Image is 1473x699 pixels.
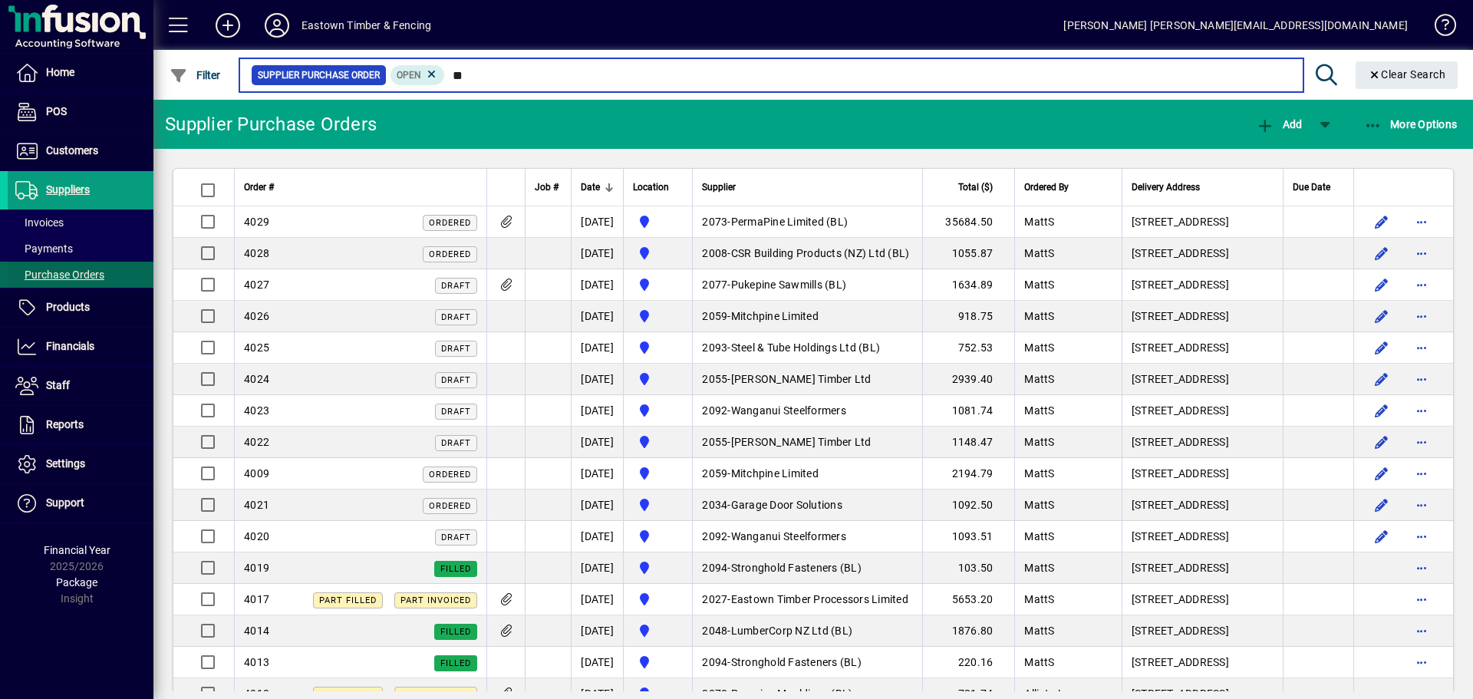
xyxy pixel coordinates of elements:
span: MattS [1024,436,1054,448]
span: 4023 [244,404,269,417]
span: Pukepine Sawmills (BL) [731,279,847,291]
span: Settings [46,457,85,470]
button: More options [1409,367,1434,391]
td: [STREET_ADDRESS] [1122,395,1283,427]
a: Payments [8,236,153,262]
span: 4014 [244,625,269,637]
span: PermaPine Limited (BL) [731,216,849,228]
span: Reports [46,418,84,430]
td: [STREET_ADDRESS] [1122,615,1283,647]
span: More Options [1364,118,1458,130]
td: - [692,552,922,584]
span: Holyoake St [633,433,683,451]
span: Total ($) [958,179,993,196]
button: Edit [1369,304,1394,328]
span: Products [46,301,90,313]
button: More options [1409,335,1434,360]
span: 2008 [702,247,727,259]
span: MattS [1024,499,1054,511]
td: - [692,206,922,238]
button: Edit [1369,430,1394,454]
span: 2027 [702,593,727,605]
span: Draft [441,438,471,448]
span: Steel & Tube Holdings Ltd (BL) [731,341,881,354]
td: - [692,584,922,615]
span: MattS [1024,341,1054,354]
button: More options [1409,304,1434,328]
span: Job # [535,179,559,196]
td: [DATE] [571,395,623,427]
div: Order # [244,179,477,196]
a: Settings [8,445,153,483]
span: Holyoake St [633,527,683,546]
td: 918.75 [922,301,1014,332]
span: Ordered [429,218,471,228]
span: MattS [1024,467,1054,480]
td: [STREET_ADDRESS] [1122,238,1283,269]
span: MattS [1024,216,1054,228]
td: 5653.20 [922,584,1014,615]
span: Holyoake St [633,275,683,294]
td: [STREET_ADDRESS] [1122,490,1283,521]
td: [STREET_ADDRESS] [1122,427,1283,458]
td: 2194.79 [922,458,1014,490]
span: Ordered [429,249,471,259]
button: More options [1409,430,1434,454]
span: MattS [1024,373,1054,385]
td: 1148.47 [922,427,1014,458]
td: 1055.87 [922,238,1014,269]
button: More options [1409,556,1434,580]
span: 4021 [244,499,269,511]
td: 1093.51 [922,521,1014,552]
td: [STREET_ADDRESS] [1122,458,1283,490]
span: 2094 [702,562,727,574]
td: - [692,364,922,395]
span: MattS [1024,247,1054,259]
span: Filter [170,69,221,81]
span: CSR Building Products (NZ) Ltd (BL) [731,247,910,259]
span: 4024 [244,373,269,385]
a: Products [8,289,153,327]
button: Add [203,12,252,39]
span: Holyoake St [633,496,683,514]
div: Supplier Purchase Orders [165,112,377,137]
span: Filled [440,564,471,574]
span: 4017 [244,593,269,605]
span: MattS [1024,656,1054,668]
a: Knowledge Base [1423,3,1454,53]
td: - [692,615,922,647]
span: 2094 [702,656,727,668]
span: 2048 [702,625,727,637]
button: Filter [166,61,225,89]
span: Holyoake St [633,307,683,325]
td: [DATE] [571,427,623,458]
span: Add [1256,118,1302,130]
span: Support [46,496,84,509]
button: Edit [1369,272,1394,297]
td: - [692,647,922,678]
td: - [692,269,922,301]
a: Purchase Orders [8,262,153,288]
a: Financials [8,328,153,366]
td: [DATE] [571,301,623,332]
span: Part Invoiced [400,595,471,605]
td: [DATE] [571,458,623,490]
td: [DATE] [571,584,623,615]
div: Location [633,179,683,196]
td: [STREET_ADDRESS] [1122,269,1283,301]
span: Order # [244,179,274,196]
a: Reports [8,406,153,444]
span: Package [56,576,97,589]
span: MattS [1024,530,1054,542]
button: Profile [252,12,302,39]
td: [STREET_ADDRESS] [1122,332,1283,364]
td: - [692,490,922,521]
td: - [692,238,922,269]
td: [DATE] [571,647,623,678]
button: More Options [1360,110,1461,138]
span: MattS [1024,404,1054,417]
span: [PERSON_NAME] Timber Ltd [731,436,872,448]
span: Draft [441,407,471,417]
span: Draft [441,281,471,291]
td: 1634.89 [922,269,1014,301]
